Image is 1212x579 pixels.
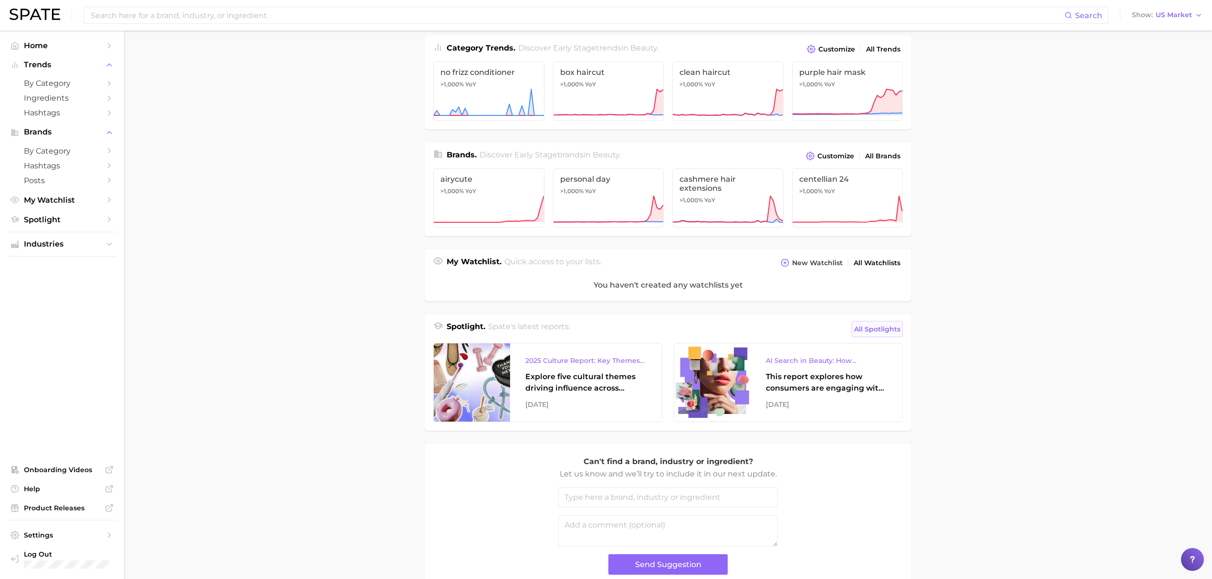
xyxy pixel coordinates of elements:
a: Ingredients [8,91,116,105]
div: 2025 Culture Report: Key Themes That Are Shaping Consumer Demand [525,355,647,366]
h2: Spate's latest reports. [488,321,570,337]
span: Show [1132,12,1153,18]
span: >1,000% [440,81,464,88]
h2: Quick access to your lists. [504,256,601,269]
a: airycute>1,000% YoY [433,168,544,227]
p: Let us know and we’ll try to include it in our next update. [558,468,778,480]
span: >1,000% [799,81,823,88]
span: YoY [465,81,476,88]
span: personal day [560,175,657,184]
span: cashmere hair extensions [679,175,776,193]
a: by Category [8,76,116,91]
span: Category Trends . [447,43,515,52]
span: Search [1075,11,1102,20]
span: Brands [24,128,100,136]
span: Spotlight [24,215,100,224]
input: Search here for a brand, industry, or ingredient [90,7,1065,23]
span: by Category [24,146,100,155]
span: Discover Early Stage brands in . [480,150,621,159]
p: Can't find a brand, industry or ingredient? [558,455,778,468]
button: Customize [804,149,857,163]
a: by Category [8,144,116,158]
span: Customize [817,152,854,160]
span: Hashtags [24,108,100,117]
div: Explore five cultural themes driving influence across beauty, food, and pop culture. [525,371,647,394]
span: Customize [818,45,855,53]
button: New Watchlist [778,256,845,269]
div: [DATE] [766,399,887,410]
a: cashmere hair extensions>1,000% YoY [672,168,784,227]
span: All Brands [865,152,900,160]
span: >1,000% [679,196,703,204]
a: Spotlight [8,212,116,227]
button: Trends [8,58,116,72]
span: Industries [24,240,100,248]
a: All Brands [863,150,903,163]
a: Settings [8,528,116,542]
h1: My Watchlist. [447,256,502,269]
span: All Watchlists [854,259,900,267]
button: Customize [805,42,857,56]
span: My Watchlist [24,196,100,205]
span: by Category [24,79,100,88]
a: All Watchlists [851,257,903,269]
input: Type here a brand, industry or ingredient [558,487,778,507]
div: This report explores how consumers are engaging with AI-powered search tools — and what it means ... [766,371,887,394]
span: Discover Early Stage trends in . [518,43,658,52]
a: Hashtags [8,158,116,173]
a: Product Releases [8,501,116,515]
a: My Watchlist [8,193,116,207]
span: Help [24,485,100,493]
span: Log Out [24,550,109,558]
a: 2025 Culture Report: Key Themes That Are Shaping Consumer DemandExplore five cultural themes driv... [433,343,662,422]
span: YoY [704,196,715,204]
span: Trends [24,61,100,69]
span: clean haircut [679,68,776,77]
span: YoY [585,81,596,88]
button: Industries [8,237,116,251]
div: AI Search in Beauty: How Consumers Are Using ChatGPT vs. Google Search [766,355,887,366]
span: YoY [824,187,835,195]
span: Hashtags [24,161,100,170]
span: airycute [440,175,537,184]
span: Product Releases [24,504,100,512]
button: ShowUS Market [1129,9,1205,21]
a: centellian 24>1,000% YoY [792,168,903,227]
a: Onboarding Videos [8,463,116,477]
div: You haven't created any watchlists yet [425,269,911,301]
a: Help [8,482,116,496]
div: [DATE] [525,399,647,410]
a: AI Search in Beauty: How Consumers Are Using ChatGPT vs. Google SearchThis report explores how co... [674,343,903,422]
a: purple hair mask>1,000% YoY [792,62,903,121]
a: personal day>1,000% YoY [553,168,664,227]
a: Hashtags [8,105,116,120]
span: beauty [630,43,657,52]
span: YoY [704,81,715,88]
a: no frizz conditioner>1,000% YoY [433,62,544,121]
a: Posts [8,173,116,188]
span: Ingredients [24,93,100,103]
button: Brands [8,125,116,139]
span: >1,000% [560,187,584,195]
a: All Trends [864,43,903,56]
span: Posts [24,176,100,185]
a: box haircut>1,000% YoY [553,62,664,121]
img: SPATE [10,9,60,20]
span: >1,000% [679,81,703,88]
h1: Spotlight. [447,321,485,337]
span: New Watchlist [792,259,843,267]
a: Home [8,38,116,53]
span: Home [24,41,100,50]
span: Brands . [447,150,477,159]
span: centellian 24 [799,175,896,184]
a: All Spotlights [852,321,903,337]
span: >1,000% [440,187,464,195]
span: box haircut [560,68,657,77]
span: All Spotlights [854,323,900,335]
span: >1,000% [799,187,823,195]
span: All Trends [866,45,900,53]
span: YoY [465,187,476,195]
span: beauty [593,150,619,159]
a: Log out. Currently logged in with e-mail hannah.kohl@croda.com. [8,547,116,571]
button: Send Suggestion [608,554,728,575]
